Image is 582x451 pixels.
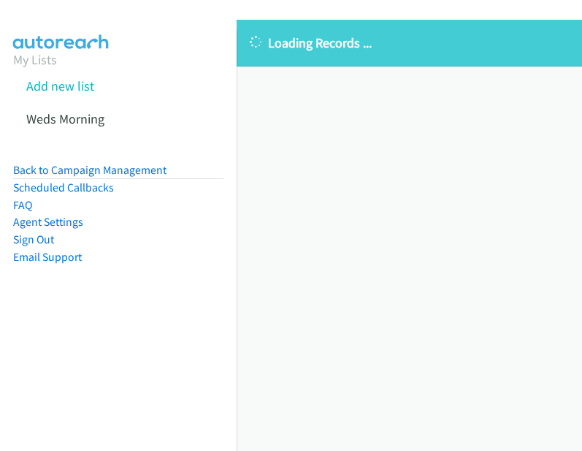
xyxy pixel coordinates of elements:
a: Agent Settings [13,215,83,229]
a: Add new list [26,77,94,94]
p: Loading Records ... [250,33,569,53]
a: My Lists [13,51,57,68]
a: Weds Morning [26,110,104,127]
a: FAQ [13,198,32,212]
a: Sign Out [13,232,54,246]
a: Back to Campaign Management [13,163,166,177]
a: Scheduled Callbacks [13,181,114,194]
a: Email Support [13,250,82,264]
